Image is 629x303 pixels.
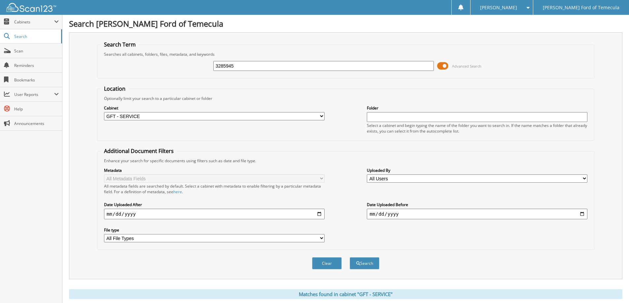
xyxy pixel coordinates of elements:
[14,34,58,39] span: Search
[7,3,56,12] img: scan123-logo-white.svg
[367,202,587,207] label: Date Uploaded Before
[104,202,325,207] label: Date Uploaded After
[101,147,177,155] legend: Additional Document Filters
[367,167,587,173] label: Uploaded By
[367,123,587,134] div: Select a cabinet and begin typing the name of the folder you want to search in. If the name match...
[14,63,59,68] span: Reminders
[14,48,59,54] span: Scan
[367,209,587,219] input: end
[104,209,325,219] input: start
[452,64,481,69] span: Advanced Search
[14,19,54,25] span: Cabinets
[367,105,587,111] label: Folder
[14,77,59,83] span: Bookmarks
[312,257,342,269] button: Clear
[104,183,325,195] div: All metadata fields are searched by default. Select a cabinet with metadata to enable filtering b...
[350,257,379,269] button: Search
[14,106,59,112] span: Help
[14,121,59,126] span: Announcements
[104,167,325,173] label: Metadata
[104,105,325,111] label: Cabinet
[14,92,54,97] span: User Reports
[543,6,619,10] span: [PERSON_NAME] Ford of Temecula
[69,289,622,299] div: Matches found in cabinet "GFT - SERVICE"
[101,96,591,101] div: Optionally limit your search to a particular cabinet or folder
[173,189,182,195] a: here
[69,18,622,29] h1: Search [PERSON_NAME] Ford of Temecula
[104,227,325,233] label: File type
[101,51,591,57] div: Searches all cabinets, folders, files, metadata, and keywords
[480,6,517,10] span: [PERSON_NAME]
[101,41,139,48] legend: Search Term
[101,85,129,92] legend: Location
[101,158,591,164] div: Enhance your search for specific documents using filters such as date and file type.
